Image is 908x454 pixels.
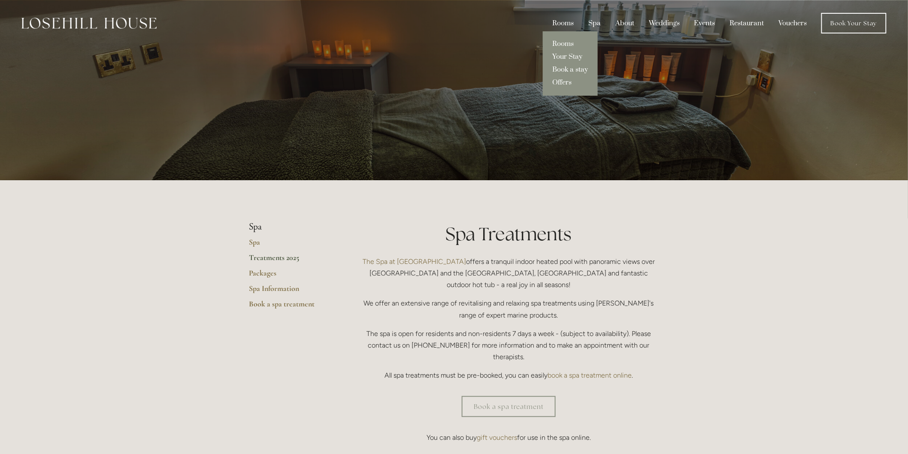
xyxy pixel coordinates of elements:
div: Spa [582,15,607,31]
a: gift vouchers [477,433,517,442]
li: Spa [249,221,331,233]
img: Losehill House [21,18,157,29]
div: About [609,15,641,31]
a: Your Stay [543,51,598,64]
p: We offer an extensive range of revitalising and relaxing spa treatments using [PERSON_NAME]'s ran... [358,297,659,321]
a: Spa [249,237,331,253]
p: offers a tranquil indoor heated pool with panoramic views over [GEOGRAPHIC_DATA] and the [GEOGRAP... [358,256,659,291]
a: Book a spa treatment [462,396,556,417]
a: Spa Information [249,284,331,299]
div: Rooms [546,15,580,31]
a: book a spa treatment online [548,371,632,379]
div: Events [688,15,722,31]
h1: Spa Treatments [358,221,659,247]
a: Book a stay [543,64,598,76]
a: Treatments 2025 [249,253,331,268]
a: Book a spa treatment [249,299,331,315]
div: Restaurant [723,15,771,31]
a: Packages [249,268,331,284]
div: Weddings [642,15,686,31]
p: You can also buy for use in the spa online. [358,432,659,443]
a: The Spa at [GEOGRAPHIC_DATA] [363,257,466,266]
p: The spa is open for residents and non-residents 7 days a week - (subject to availability). Please... [358,328,659,363]
a: Offers [543,76,598,89]
a: Vouchers [772,15,814,31]
a: Book Your Stay [821,13,887,33]
p: All spa treatments must be pre-booked, you can easily . [358,369,659,381]
a: Rooms [543,38,598,51]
